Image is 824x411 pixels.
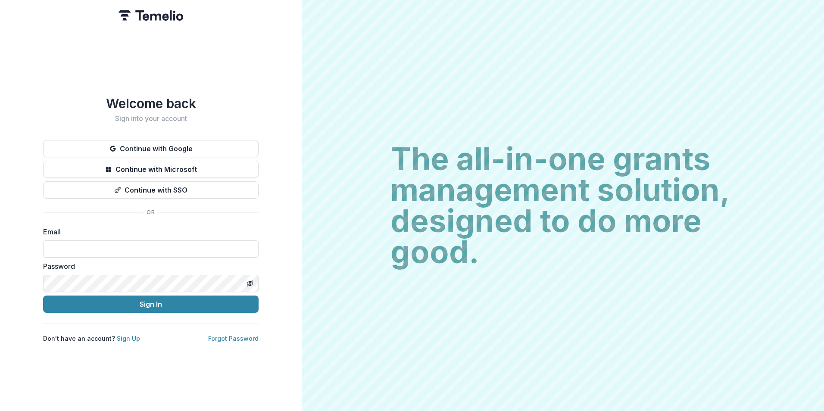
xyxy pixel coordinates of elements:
button: Sign In [43,296,259,313]
a: Sign Up [117,335,140,342]
button: Continue with SSO [43,181,259,199]
p: Don't have an account? [43,334,140,343]
label: Password [43,261,253,271]
h2: Sign into your account [43,115,259,123]
button: Continue with Microsoft [43,161,259,178]
label: Email [43,227,253,237]
img: Temelio [119,10,183,21]
button: Continue with Google [43,140,259,157]
a: Forgot Password [208,335,259,342]
h1: Welcome back [43,96,259,111]
button: Toggle password visibility [243,277,257,290]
